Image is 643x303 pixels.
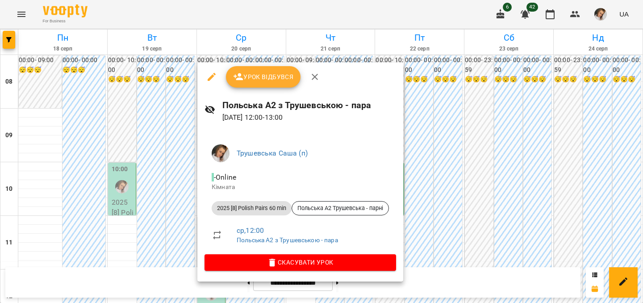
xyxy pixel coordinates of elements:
a: Трушевська Саша (п) [237,149,308,157]
span: Урок відбувся [233,72,294,82]
p: Кімната [212,183,389,192]
p: [DATE] 12:00 - 13:00 [222,112,396,123]
h6: Польська А2 з Трушевською - пара [222,98,396,112]
img: ca64c4ce98033927e4211a22b84d869f.JPG [212,144,230,162]
a: Польська А2 з Трушевською - пара [237,236,338,244]
span: Скасувати Урок [212,257,389,268]
button: Скасувати Урок [205,254,396,270]
div: Польська А2 Трушевська - парні [292,201,389,215]
a: ср , 12:00 [237,226,264,235]
button: Урок відбувся [226,66,301,88]
span: 2025 [8] Polish Pairs 60 min [212,204,292,212]
span: Польська А2 Трушевська - парні [292,204,388,212]
span: - Online [212,173,238,181]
